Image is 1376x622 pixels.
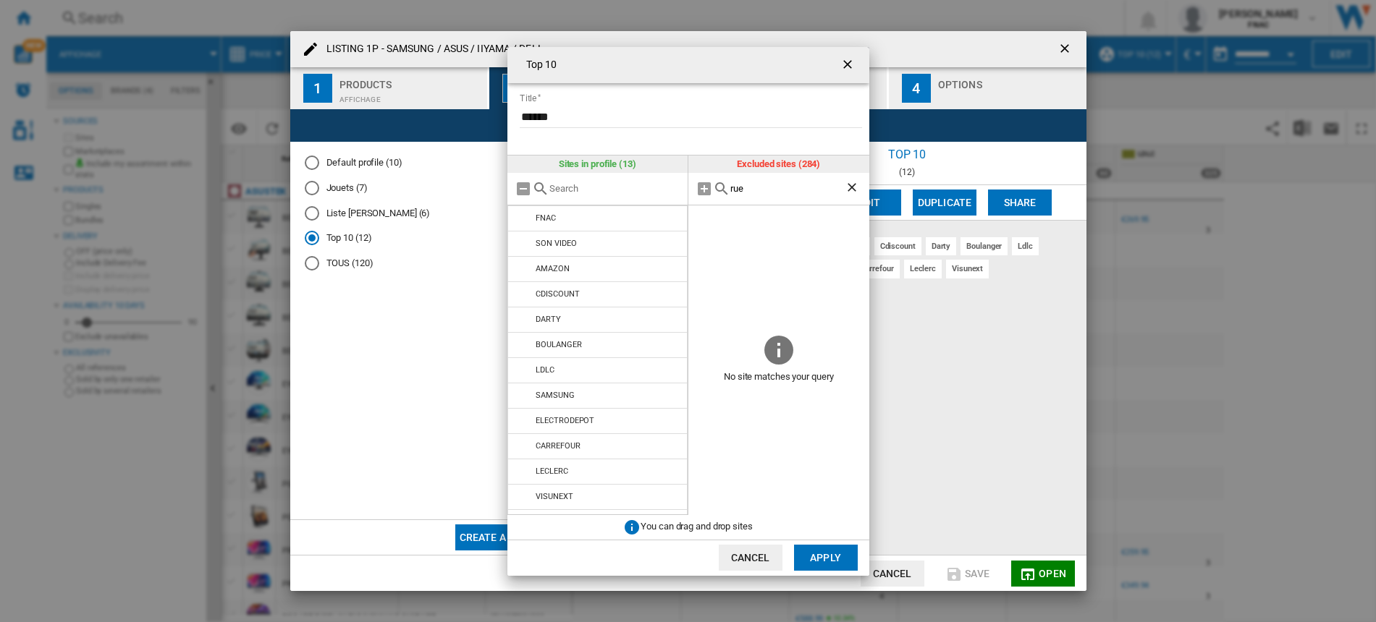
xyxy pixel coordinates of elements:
div: CARREFOUR [536,441,580,451]
input: Search [730,183,845,194]
div: FNAC [536,213,556,223]
div: Excluded sites (284) [688,155,869,173]
div: Sites in profile (13) [507,155,688,173]
div: LDLC [536,365,554,375]
div: BOULANGER [536,340,581,349]
md-icon: Remove all [515,180,532,197]
h4: Top 10 [519,58,557,72]
div: LECLERC [536,466,567,476]
md-icon: Add all [696,180,713,197]
div: SON VIDEO [536,239,576,248]
div: VISUNEXT [536,492,573,501]
button: Cancel [719,545,782,571]
div: AMAZON [536,264,569,273]
span: No site matches your query [688,367,869,388]
button: Apply [794,545,858,571]
div: CDISCOUNT [536,289,579,299]
div: ELECTRODEPOT [536,416,594,425]
button: getI18NText('BUTTONS.CLOSE_DIALOG') [835,51,864,80]
div: DARTY [536,315,561,324]
ng-md-icon: getI18NText('BUTTONS.CLOSE_DIALOG') [840,57,858,74]
ng-md-icon: Clear search [845,180,862,197]
span: You can drag and drop sites [641,521,752,532]
input: Search [549,183,681,194]
div: SAMSUNG [536,391,574,400]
